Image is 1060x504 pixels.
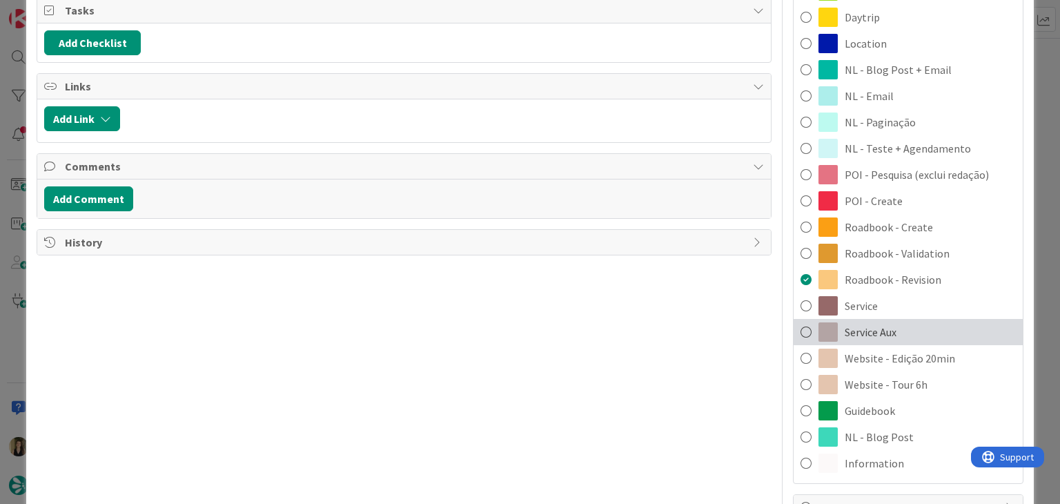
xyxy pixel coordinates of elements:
[845,61,952,78] span: NL - Blog Post + Email
[845,140,971,157] span: NL - Teste + Agendamento
[845,193,903,209] span: POI - Create
[845,35,887,52] span: Location
[845,429,914,445] span: NL - Blog Post
[44,186,133,211] button: Add Comment
[845,350,955,367] span: Website - Edição 20min
[845,166,989,183] span: POI - Pesquisa (exclui redação)
[845,455,904,472] span: Information
[29,2,63,19] span: Support
[65,234,745,251] span: History
[845,9,880,26] span: Daytrip
[845,298,878,314] span: Service
[44,30,141,55] button: Add Checklist
[845,376,927,393] span: Website - Tour 6h
[845,245,950,262] span: Roadbook - Validation
[65,78,745,95] span: Links
[845,324,896,340] span: Service Aux
[44,106,120,131] button: Add Link
[845,219,933,235] span: Roadbook - Create
[65,2,745,19] span: Tasks
[845,88,894,104] span: NL - Email
[65,158,745,175] span: Comments
[845,114,916,130] span: NL - Paginação
[845,271,941,288] span: Roadbook - Revision
[845,403,895,419] span: Guidebook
